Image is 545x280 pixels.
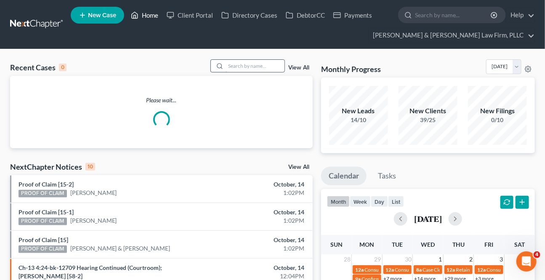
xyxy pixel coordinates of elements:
[399,106,457,116] div: New Clients
[217,8,282,23] a: Directory Cases
[19,264,162,280] a: Ch-13 4:24-bk-12709 Hearing Continued (Courtroom); [PERSON_NAME] [58-2]
[371,196,388,207] button: day
[59,64,66,71] div: 0
[423,267,508,273] span: Case Closed Date for [PERSON_NAME]
[370,167,404,185] a: Tasks
[369,28,534,43] a: [PERSON_NAME] & [PERSON_NAME] Law Firm, PLLC
[414,214,442,223] h2: [DATE]
[215,264,304,272] div: October, 14
[421,241,435,248] span: Wed
[329,106,388,116] div: New Leads
[329,116,388,124] div: 14/10
[395,267,472,273] span: Consult Date for [PERSON_NAME]
[70,244,170,253] a: [PERSON_NAME] & [PERSON_NAME]
[282,8,329,23] a: DebtorCC
[477,267,486,273] span: 12a
[374,254,382,264] span: 29
[330,241,343,248] span: Sun
[415,7,492,23] input: Search by name...
[10,62,66,72] div: Recent Cases
[468,116,527,124] div: 0/10
[19,236,68,243] a: Proof of Claim [15]
[404,254,412,264] span: 30
[215,236,304,244] div: October, 14
[355,267,364,273] span: 12a
[499,254,504,264] span: 3
[329,8,376,23] a: Payments
[215,216,304,225] div: 1:02PM
[288,65,309,71] a: View All
[364,267,454,273] span: Consult Date for Love, [PERSON_NAME]
[10,96,313,104] p: Please wait...
[215,244,304,253] div: 1:02PM
[127,8,162,23] a: Home
[321,167,367,185] a: Calendar
[514,241,525,248] span: Sat
[70,216,117,225] a: [PERSON_NAME]
[19,181,74,188] a: Proof of Claim [15-2]
[162,8,217,23] a: Client Portal
[343,254,351,264] span: 28
[399,116,457,124] div: 39/25
[468,106,527,116] div: New Filings
[288,164,309,170] a: View All
[468,254,473,264] span: 2
[10,162,95,172] div: NextChapter Notices
[215,189,304,197] div: 1:02PM
[388,196,404,207] button: list
[19,245,67,253] div: PROOF OF CLAIM
[226,60,284,72] input: Search by name...
[534,251,540,258] span: 4
[215,208,304,216] div: October, 14
[215,180,304,189] div: October, 14
[485,241,494,248] span: Fri
[447,267,455,273] span: 12a
[88,12,116,19] span: New Case
[416,267,422,273] span: 8a
[452,241,465,248] span: Thu
[321,64,381,74] h3: Monthly Progress
[516,251,537,272] iframe: Intercom live chat
[359,241,374,248] span: Mon
[19,190,67,197] div: PROOF OF CLAIM
[392,241,403,248] span: Tue
[438,254,443,264] span: 1
[19,218,67,225] div: PROOF OF CLAIM
[506,8,534,23] a: Help
[327,196,350,207] button: month
[350,196,371,207] button: week
[85,163,95,171] div: 10
[19,208,74,216] a: Proof of Claim [15-1]
[70,189,117,197] a: [PERSON_NAME]
[386,267,394,273] span: 12a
